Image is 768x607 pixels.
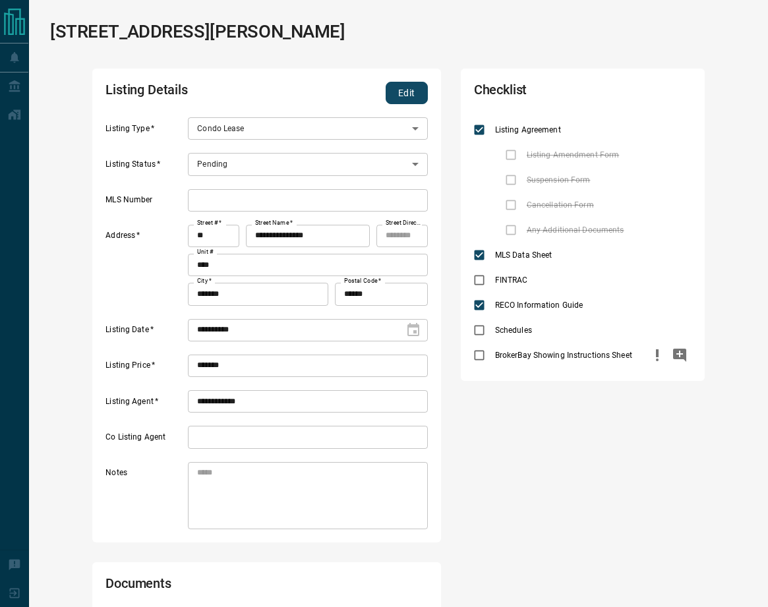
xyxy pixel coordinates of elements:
[386,82,428,104] button: Edit
[105,360,185,377] label: Listing Price
[646,343,668,368] button: priority
[197,248,214,256] label: Unit #
[197,219,222,227] label: Street #
[492,349,635,361] span: BrokerBay Showing Instructions Sheet
[492,124,564,136] span: Listing Agreement
[105,194,185,212] label: MLS Number
[188,117,428,140] div: Condo Lease
[523,199,597,211] span: Cancellation Form
[105,82,299,104] h2: Listing Details
[668,343,691,368] button: add note
[105,432,185,449] label: Co Listing Agent
[105,159,185,176] label: Listing Status
[188,153,428,175] div: Pending
[492,249,556,261] span: MLS Data Sheet
[105,123,185,140] label: Listing Type
[105,396,185,413] label: Listing Agent
[105,467,185,529] label: Notes
[105,575,299,598] h2: Documents
[386,219,421,227] label: Street Direction
[50,21,345,42] h1: [STREET_ADDRESS][PERSON_NAME]
[492,299,586,311] span: RECO Information Guide
[197,277,212,285] label: City
[492,274,531,286] span: FINTRAC
[474,82,605,104] h2: Checklist
[255,219,293,227] label: Street Name
[523,224,628,236] span: Any Additional Documents
[344,277,381,285] label: Postal Code
[523,174,594,186] span: Suspension Form
[105,324,185,341] label: Listing Date
[523,149,622,161] span: Listing Amendment Form
[492,324,535,336] span: Schedules
[105,230,185,305] label: Address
